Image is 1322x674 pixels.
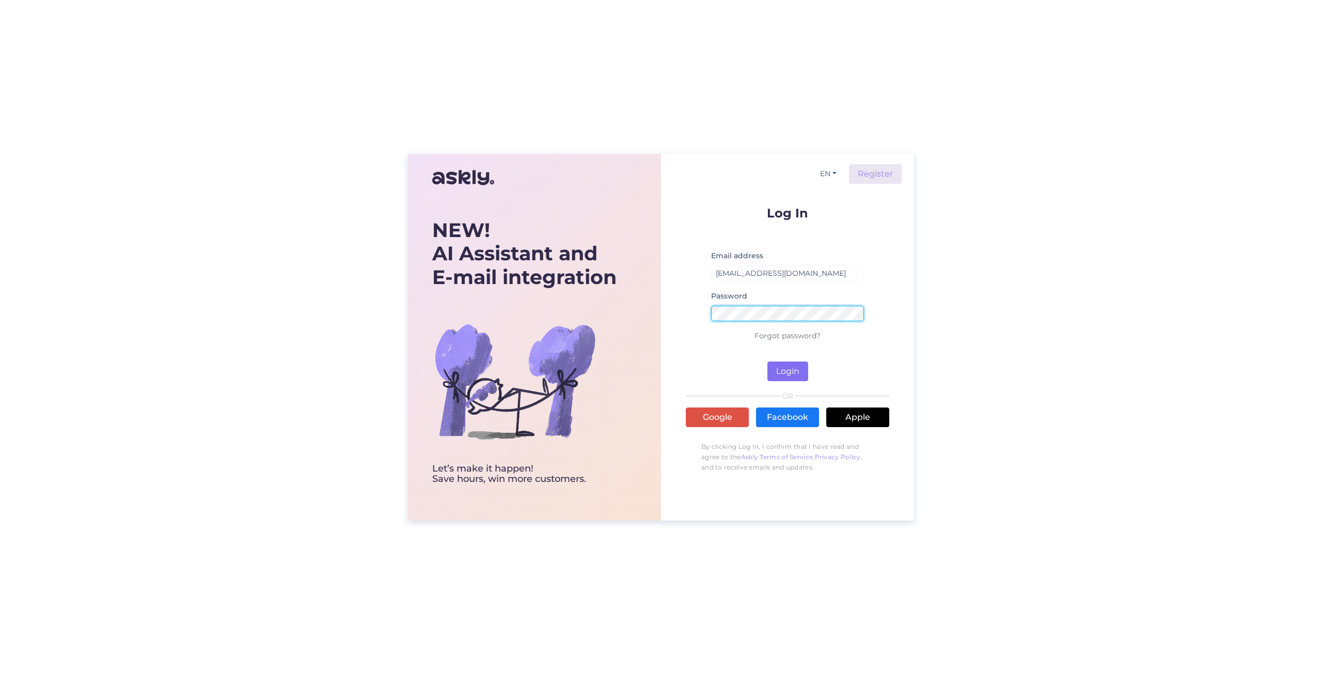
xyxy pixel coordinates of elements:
[754,331,821,340] a: Forgot password?
[767,362,808,381] button: Login
[711,291,747,302] label: Password
[686,436,889,478] p: By clicking Log In, I confirm that I have read and agree to the , , and to receive emails and upd...
[686,207,889,220] p: Log In
[432,165,494,190] img: Askly
[780,393,795,400] span: OR
[686,407,749,427] a: Google
[826,407,889,427] a: Apple
[815,453,861,461] a: Privacy Policy
[816,166,841,181] button: EN
[711,265,864,281] input: Enter email
[432,299,597,464] img: bg-askly
[741,453,813,461] a: Askly Terms of Service
[711,250,763,261] label: Email address
[432,218,490,242] b: NEW!
[432,218,617,289] div: AI Assistant and E-mail integration
[432,464,617,484] div: Let’s make it happen! Save hours, win more customers.
[756,407,819,427] a: Facebook
[849,164,902,184] a: Register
